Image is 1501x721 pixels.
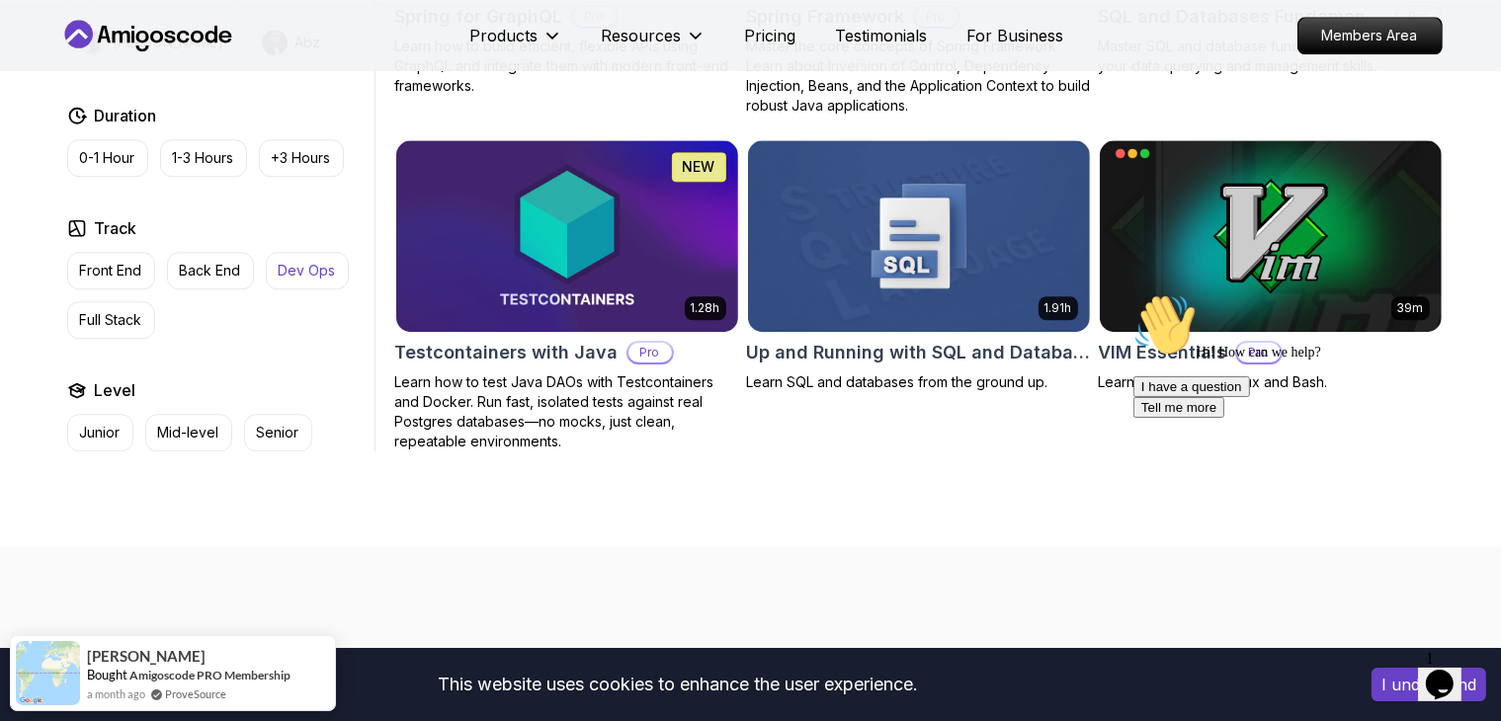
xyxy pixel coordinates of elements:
[67,301,155,339] button: Full Stack
[244,414,312,451] button: Senior
[167,252,254,289] button: Back End
[1099,339,1227,366] h2: VIM Essentials
[395,339,619,366] h2: Testcontainers with Java
[259,139,344,177] button: +3 Hours
[279,261,336,280] p: Dev Ops
[67,414,133,451] button: Junior
[602,24,682,47] p: Resources
[747,372,1091,392] p: Learn SQL and databases from the ground up.
[158,423,219,442] p: Mid-level
[8,8,364,132] div: 👋Hi! How can we help?I have a questionTell me more
[266,252,349,289] button: Dev Ops
[173,148,234,168] p: 1-3 Hours
[396,140,738,332] img: Testcontainers with Java card
[836,24,928,47] a: Testimonials
[1297,17,1443,54] a: Members Area
[8,8,71,71] img: :wave:
[470,24,539,47] p: Products
[80,261,142,280] p: Front End
[80,423,121,442] p: Junior
[748,140,1090,332] img: Up and Running with SQL and Databases card
[683,157,715,177] p: NEW
[257,423,299,442] p: Senior
[747,37,1091,116] p: Master the core concepts of Spring Framework. Learn about Inversion of Control, Dependency Inject...
[1126,285,1481,632] iframe: chat widget
[95,378,136,402] h2: Level
[67,252,155,289] button: Front End
[180,261,241,280] p: Back End
[8,59,196,74] span: Hi! How can we help?
[1372,668,1486,701] button: Accept cookies
[80,310,142,330] p: Full Stack
[87,667,127,682] span: Bought
[628,343,672,362] p: Pro
[145,414,232,451] button: Mid-level
[272,148,331,168] p: +3 Hours
[395,372,739,451] p: Learn how to test Java DAOs with Testcontainers and Docker. Run fast, isolated tests against real...
[165,685,226,702] a: ProveSource
[87,685,145,702] span: a month ago
[747,139,1091,392] a: Up and Running with SQL and Databases card1.91hUp and Running with SQL and DatabasesLearn SQL and...
[1044,300,1072,316] p: 1.91h
[15,663,1342,706] div: This website uses cookies to enhance the user experience.
[8,112,99,132] button: Tell me more
[1298,18,1442,53] p: Members Area
[16,641,80,705] img: provesource social proof notification image
[1418,642,1481,701] iframe: chat widget
[470,24,562,63] button: Products
[745,24,796,47] a: Pricing
[67,139,148,177] button: 0-1 Hour
[95,104,157,127] h2: Duration
[129,668,291,682] a: Amigoscode PRO Membership
[747,339,1091,366] h2: Up and Running with SQL and Databases
[8,91,125,112] button: I have a question
[87,648,206,665] span: [PERSON_NAME]
[80,148,135,168] p: 0-1 Hour
[395,139,739,451] a: Testcontainers with Java card1.28hNEWTestcontainers with JavaProLearn how to test Java DAOs with ...
[95,216,137,240] h2: Track
[602,24,706,63] button: Resources
[160,139,247,177] button: 1-3 Hours
[967,24,1064,47] a: For Business
[691,300,720,316] p: 1.28h
[1100,140,1442,332] img: VIM Essentials card
[1099,372,1443,392] p: Learn the basics of Linux and Bash.
[1099,139,1443,392] a: VIM Essentials card39mVIM EssentialsProLearn the basics of Linux and Bash.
